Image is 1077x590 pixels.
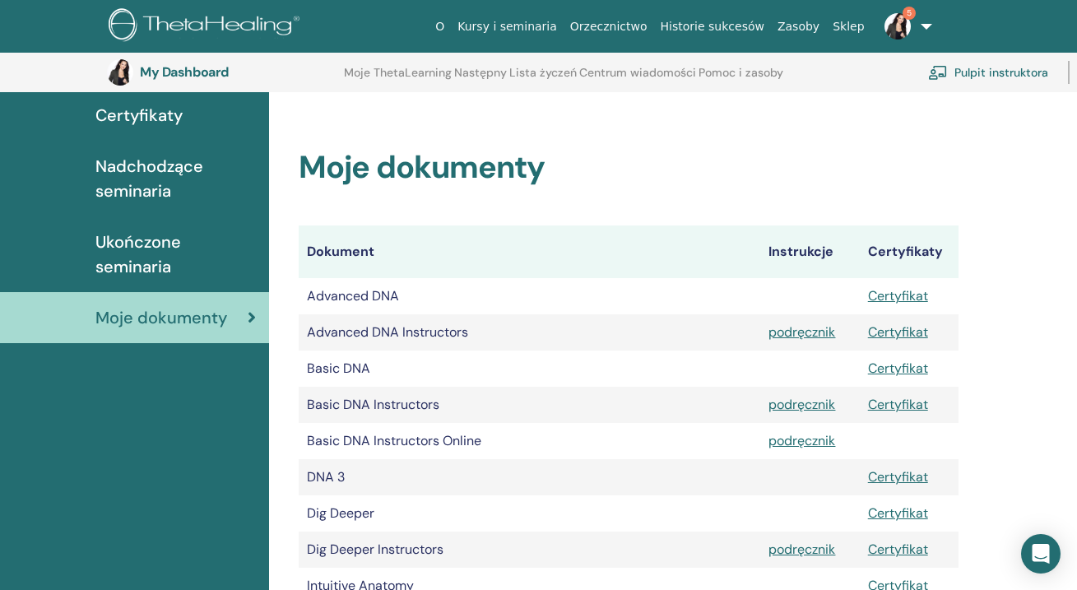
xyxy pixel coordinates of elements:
[344,66,452,92] a: Moje ThetaLearning
[107,59,133,86] img: default.jpg
[454,66,507,92] a: Następny
[299,532,760,568] td: Dig Deeper Instructors
[768,432,835,449] a: podręcznik
[95,230,256,279] span: Ukończone seminaria
[299,314,760,351] td: Advanced DNA Instructors
[299,459,760,495] td: DNA 3
[768,323,835,341] a: podręcznik
[868,287,928,304] a: Certyfikat
[654,12,771,42] a: Historie sukcesów
[768,396,835,413] a: podręcznik
[299,387,760,423] td: Basic DNA Instructors
[579,66,696,92] a: Centrum wiadomości
[868,468,928,485] a: Certyfikat
[868,504,928,522] a: Certyfikat
[109,8,305,45] img: logo.png
[299,225,760,278] th: Dokument
[95,305,227,330] span: Moje dokumenty
[928,54,1048,91] a: Pulpit instruktora
[429,12,451,42] a: O
[868,541,928,558] a: Certyfikat
[564,12,654,42] a: Orzecznictwo
[95,103,183,128] span: Certyfikaty
[451,12,564,42] a: Kursy i seminaria
[928,65,948,80] img: chalkboard-teacher.svg
[868,323,928,341] a: Certyfikat
[771,12,826,42] a: Zasoby
[860,225,959,278] th: Certyfikaty
[868,360,928,377] a: Certyfikat
[1021,534,1061,574] div: Open Intercom Messenger
[884,13,911,39] img: default.jpg
[299,351,760,387] td: Basic DNA
[768,541,835,558] a: podręcznik
[699,66,783,92] a: Pomoc i zasoby
[826,12,870,42] a: Sklep
[509,66,577,92] a: Lista życzeń
[868,396,928,413] a: Certyfikat
[299,423,760,459] td: Basic DNA Instructors Online
[95,154,256,203] span: Nadchodzące seminaria
[760,225,859,278] th: Instrukcje
[299,495,760,532] td: Dig Deeper
[299,149,959,187] h2: Moje dokumenty
[140,64,304,80] h3: My Dashboard
[299,278,760,314] td: Advanced DNA
[903,7,916,20] span: 5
